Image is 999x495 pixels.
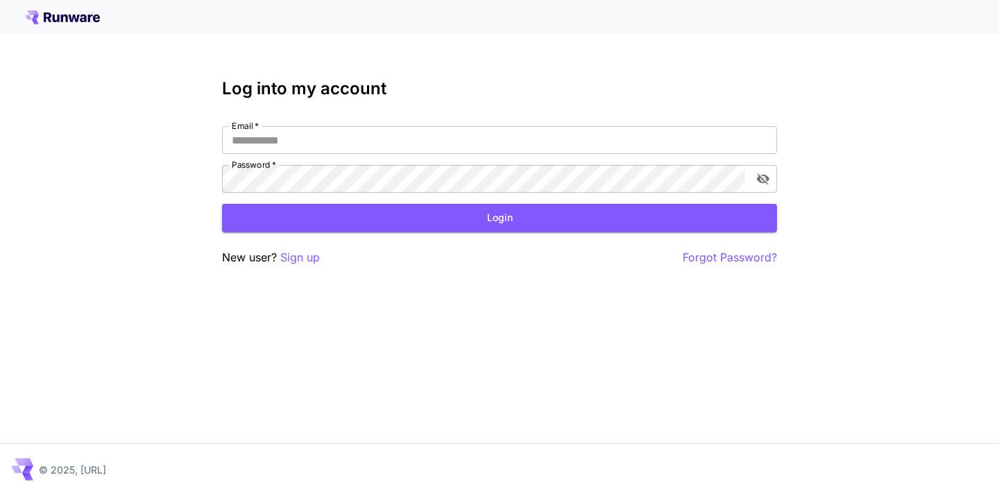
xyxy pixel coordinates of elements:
label: Password [232,159,276,171]
button: toggle password visibility [751,166,776,191]
h3: Log into my account [222,79,777,98]
button: Login [222,204,777,232]
p: New user? [222,249,320,266]
p: © 2025, [URL] [39,462,106,477]
button: Forgot Password? [683,249,777,266]
label: Email [232,120,259,132]
button: Sign up [280,249,320,266]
